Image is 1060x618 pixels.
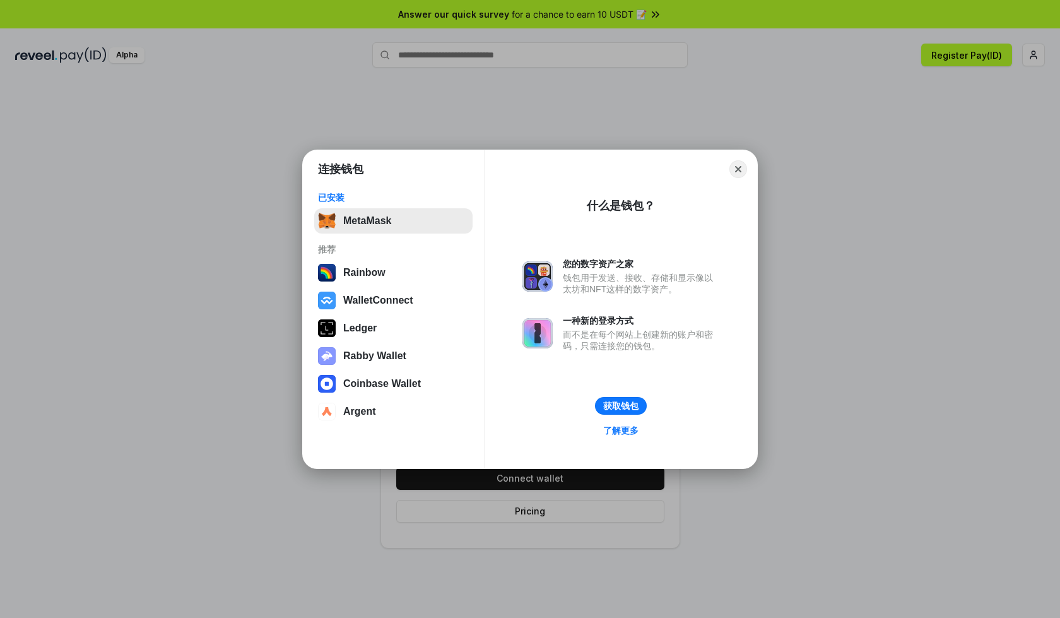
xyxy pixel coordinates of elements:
[596,422,646,439] a: 了解更多
[343,350,406,362] div: Rabby Wallet
[314,260,473,285] button: Rainbow
[603,400,639,412] div: 获取钱包
[314,371,473,396] button: Coinbase Wallet
[314,288,473,313] button: WalletConnect
[314,343,473,369] button: Rabby Wallet
[729,160,747,178] button: Close
[314,316,473,341] button: Ledger
[318,244,469,255] div: 推荐
[343,406,376,417] div: Argent
[318,375,336,393] img: svg+xml,%3Csvg%20width%3D%2228%22%20height%3D%2228%22%20viewBox%3D%220%200%2028%2028%22%20fill%3D...
[522,318,553,348] img: svg+xml,%3Csvg%20xmlns%3D%22http%3A%2F%2Fwww.w3.org%2F2000%2Fsvg%22%20fill%3D%22none%22%20viewBox...
[318,192,469,203] div: 已安装
[595,397,647,415] button: 获取钱包
[587,198,655,213] div: 什么是钱包？
[563,329,719,352] div: 而不是在每个网站上创建新的账户和密码，只需连接您的钱包。
[563,315,719,326] div: 一种新的登录方式
[314,399,473,424] button: Argent
[314,208,473,234] button: MetaMask
[522,261,553,292] img: svg+xml,%3Csvg%20xmlns%3D%22http%3A%2F%2Fwww.w3.org%2F2000%2Fsvg%22%20fill%3D%22none%22%20viewBox...
[343,295,413,306] div: WalletConnect
[343,267,386,278] div: Rainbow
[318,292,336,309] img: svg+xml,%3Csvg%20width%3D%2228%22%20height%3D%2228%22%20viewBox%3D%220%200%2028%2028%22%20fill%3D...
[318,212,336,230] img: svg+xml,%3Csvg%20fill%3D%22none%22%20height%3D%2233%22%20viewBox%3D%220%200%2035%2033%22%20width%...
[318,162,363,177] h1: 连接钱包
[318,403,336,420] img: svg+xml,%3Csvg%20width%3D%2228%22%20height%3D%2228%22%20viewBox%3D%220%200%2028%2028%22%20fill%3D...
[318,319,336,337] img: svg+xml,%3Csvg%20xmlns%3D%22http%3A%2F%2Fwww.w3.org%2F2000%2Fsvg%22%20width%3D%2228%22%20height%3...
[318,264,336,282] img: svg+xml,%3Csvg%20width%3D%22120%22%20height%3D%22120%22%20viewBox%3D%220%200%20120%20120%22%20fil...
[343,323,377,334] div: Ledger
[563,258,719,270] div: 您的数字资产之家
[343,215,391,227] div: MetaMask
[563,272,719,295] div: 钱包用于发送、接收、存储和显示像以太坊和NFT这样的数字资产。
[603,425,639,436] div: 了解更多
[343,378,421,389] div: Coinbase Wallet
[318,347,336,365] img: svg+xml,%3Csvg%20xmlns%3D%22http%3A%2F%2Fwww.w3.org%2F2000%2Fsvg%22%20fill%3D%22none%22%20viewBox...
